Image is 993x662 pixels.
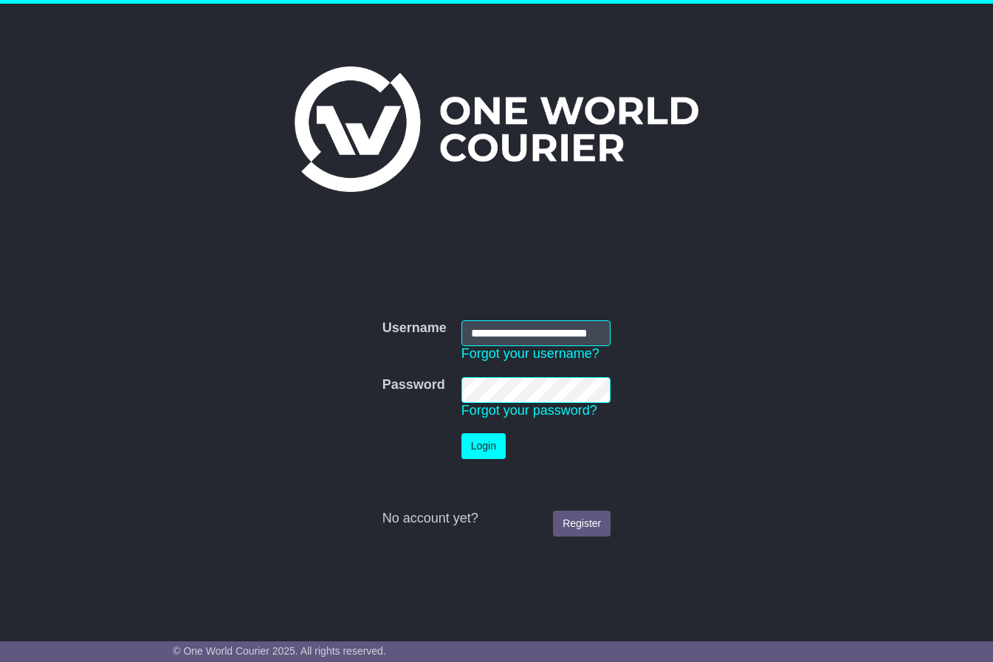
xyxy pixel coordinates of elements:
[461,403,597,418] a: Forgot your password?
[461,433,506,459] button: Login
[382,377,445,393] label: Password
[553,511,611,537] a: Register
[461,346,599,361] a: Forgot your username?
[382,511,611,527] div: No account yet?
[382,320,447,337] label: Username
[295,66,698,192] img: One World
[173,645,386,657] span: © One World Courier 2025. All rights reserved.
